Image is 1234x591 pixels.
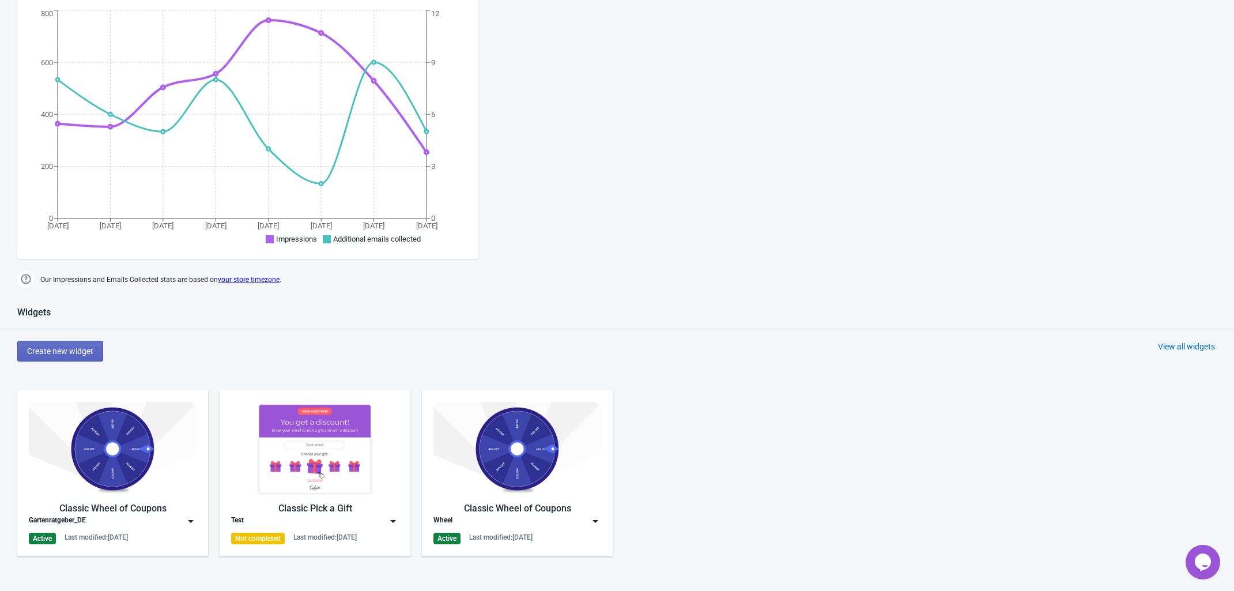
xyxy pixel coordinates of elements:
tspan: 200 [41,162,53,171]
div: Active [433,533,461,544]
tspan: 800 [41,9,53,18]
img: classic_game.jpg [433,402,601,496]
img: help.png [17,270,35,288]
div: Wheel [433,515,452,527]
div: Test [231,515,244,527]
img: dropdown.png [185,515,197,527]
div: Last modified: [DATE] [293,533,357,542]
img: classic_game.jpg [29,402,197,496]
tspan: [DATE] [47,221,69,230]
div: Not completed [231,533,285,544]
div: View all widgets [1158,341,1215,352]
tspan: [DATE] [363,221,384,230]
div: Classic Pick a Gift [231,502,399,515]
img: dropdown.png [590,515,601,527]
a: your store timezone [218,276,280,284]
div: Gartenratgeber_DE [29,515,86,527]
tspan: 3 [431,162,435,171]
tspan: 600 [41,58,53,67]
img: dropdown.png [387,515,399,527]
div: Classic Wheel of Coupons [433,502,601,515]
span: Additional emails collected [333,235,421,243]
div: Classic Wheel of Coupons [29,502,197,515]
button: Create new widget [17,341,103,362]
iframe: chat widget [1186,545,1222,579]
tspan: 400 [41,110,53,119]
div: Last modified: [DATE] [469,533,533,542]
tspan: 0 [49,214,53,223]
tspan: 9 [431,58,435,67]
div: Last modified: [DATE] [65,533,128,542]
span: Impressions [276,235,317,243]
tspan: 6 [431,110,435,119]
tspan: 0 [431,214,435,223]
tspan: [DATE] [152,221,173,230]
tspan: [DATE] [416,221,437,230]
tspan: [DATE] [311,221,332,230]
span: Create new widget [27,347,93,356]
tspan: 12 [431,9,439,18]
span: Our Impressions and Emails Collected stats are based on . [40,270,281,289]
tspan: [DATE] [258,221,279,230]
tspan: [DATE] [205,221,227,230]
div: Active [29,533,56,544]
img: gift_game.jpg [231,402,399,496]
tspan: [DATE] [100,221,121,230]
